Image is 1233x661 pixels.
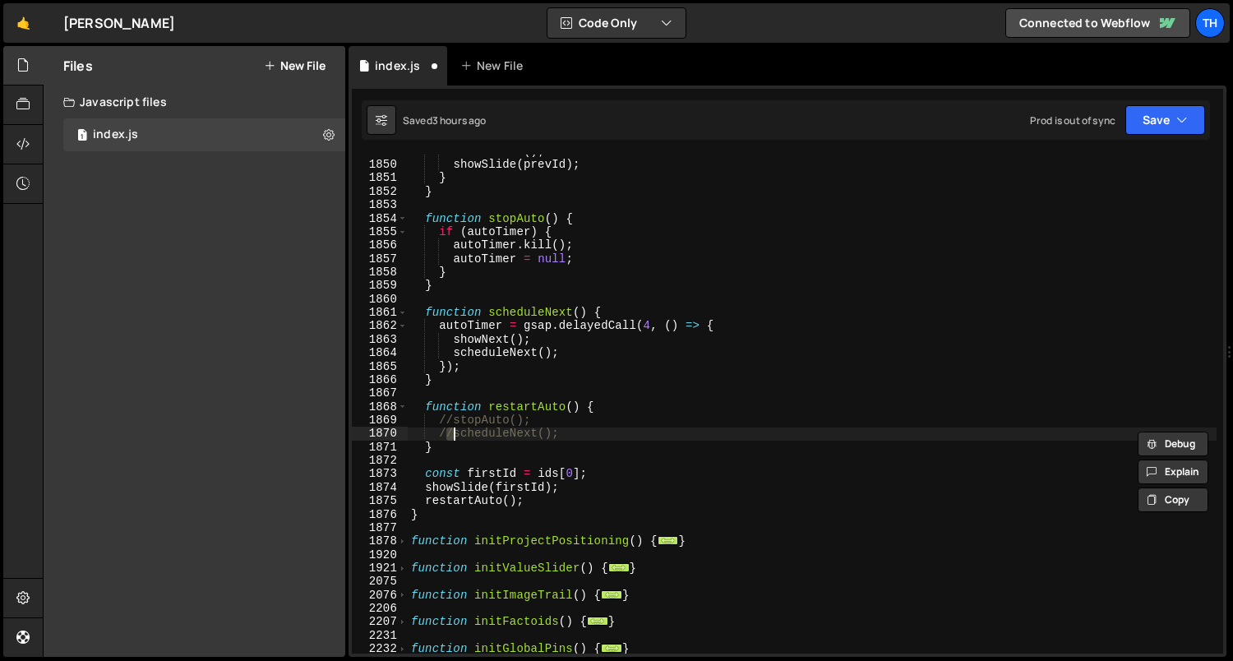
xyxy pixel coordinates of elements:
div: 1856 [352,238,408,252]
a: 🤙 [3,3,44,43]
div: 1863 [352,333,408,346]
div: 1921 [352,562,408,575]
div: index.js [93,127,138,142]
div: 1866 [352,373,408,386]
div: 1878 [352,534,408,548]
div: 2076 [352,589,408,602]
button: Explain [1138,460,1208,484]
div: Saved [403,113,487,127]
div: 2207 [352,615,408,628]
div: 1874 [352,481,408,494]
div: 1867 [352,386,408,400]
div: 1858 [352,266,408,279]
div: 2231 [352,629,408,642]
div: 1869 [352,414,408,427]
button: Debug [1138,432,1208,456]
span: ... [608,563,630,572]
div: Prod is out of sync [1030,113,1115,127]
div: Javascript files [44,86,345,118]
div: index.js [375,58,420,74]
button: New File [264,59,326,72]
div: 1859 [352,279,408,292]
div: 1876 [352,508,408,521]
div: 1865 [352,360,408,373]
button: Code Only [547,8,686,38]
span: ... [601,590,622,599]
div: 2206 [352,602,408,615]
div: 1857 [352,252,408,266]
button: Copy [1138,488,1208,512]
span: 1 [77,130,87,143]
div: [PERSON_NAME] [63,13,175,33]
div: 1871 [352,441,408,454]
div: 1851 [352,171,408,184]
div: 1853 [352,198,408,211]
div: 1854 [352,212,408,225]
div: 3 hours ago [432,113,487,127]
div: 1873 [352,467,408,480]
div: 1861 [352,306,408,319]
span: ... [587,617,608,626]
div: 1877 [352,521,408,534]
h2: Files [63,57,93,75]
div: 1875 [352,494,408,507]
div: 1920 [352,548,408,562]
div: 1852 [352,185,408,198]
div: 16840/46037.js [63,118,345,151]
div: 1870 [352,427,408,440]
a: Connected to Webflow [1005,8,1190,38]
span: ... [658,536,679,545]
div: 1862 [352,319,408,332]
div: 1850 [352,158,408,171]
div: New File [460,58,529,74]
div: 1855 [352,225,408,238]
button: Save [1125,105,1205,135]
a: Th [1195,8,1225,38]
div: 1864 [352,346,408,359]
div: 1868 [352,400,408,414]
div: 1872 [352,454,408,467]
span: ... [601,644,622,653]
div: 2232 [352,642,408,655]
div: 2075 [352,575,408,588]
div: 1860 [352,293,408,306]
